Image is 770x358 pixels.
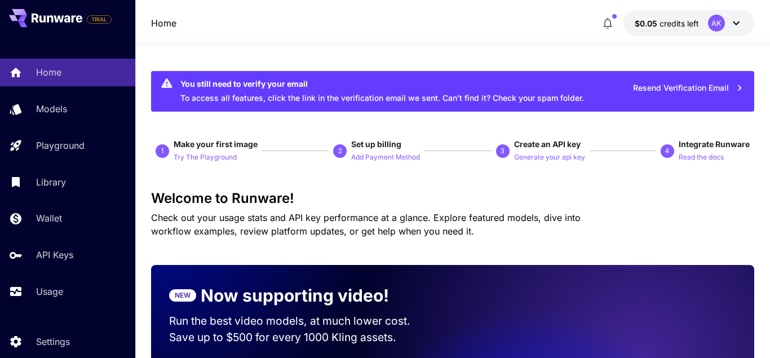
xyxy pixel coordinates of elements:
p: Home [36,65,61,79]
button: Try The Playground [174,150,237,163]
p: 1 [161,146,165,156]
a: Home [151,16,176,30]
p: Read the docs [679,152,724,163]
button: Resend Verification Email [627,77,750,100]
div: $0.05 [635,17,699,29]
span: credits left [660,19,699,28]
span: Set up billing [351,139,401,149]
p: 4 [665,146,669,156]
p: 3 [501,146,505,156]
p: Playground [36,139,85,152]
div: You still need to verify your email [180,78,584,90]
p: API Keys [36,248,73,262]
p: Library [36,175,66,189]
span: Check out your usage stats and API key performance at a glance. Explore featured models, dive int... [151,212,581,237]
div: To access all features, click the link in the verification email we sent. Can’t find it? Check yo... [180,74,584,108]
span: TRIAL [87,15,111,24]
p: 2 [338,146,342,156]
p: Try The Playground [174,152,237,163]
span: $0.05 [635,19,660,28]
p: Save up to $500 for every 1000 Kling assets. [169,329,432,346]
button: $0.05AK [623,10,754,36]
p: Run the best video models, at much lower cost. [169,313,432,329]
p: NEW [175,290,191,300]
p: Now supporting video! [201,283,389,308]
h3: Welcome to Runware! [151,191,754,206]
span: Create an API key [514,139,581,149]
p: Models [36,102,67,116]
span: Add your payment card to enable full platform functionality. [87,12,112,26]
nav: breadcrumb [151,16,176,30]
p: Add Payment Method [351,152,420,163]
p: Generate your api key [514,152,585,163]
button: Read the docs [679,150,724,163]
p: Settings [36,335,70,348]
span: Make your first image [174,139,258,149]
button: Generate your api key [514,150,585,163]
p: Wallet [36,211,62,225]
button: Add Payment Method [351,150,420,163]
span: Integrate Runware [679,139,750,149]
p: Usage [36,285,63,298]
div: AK [708,15,725,32]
